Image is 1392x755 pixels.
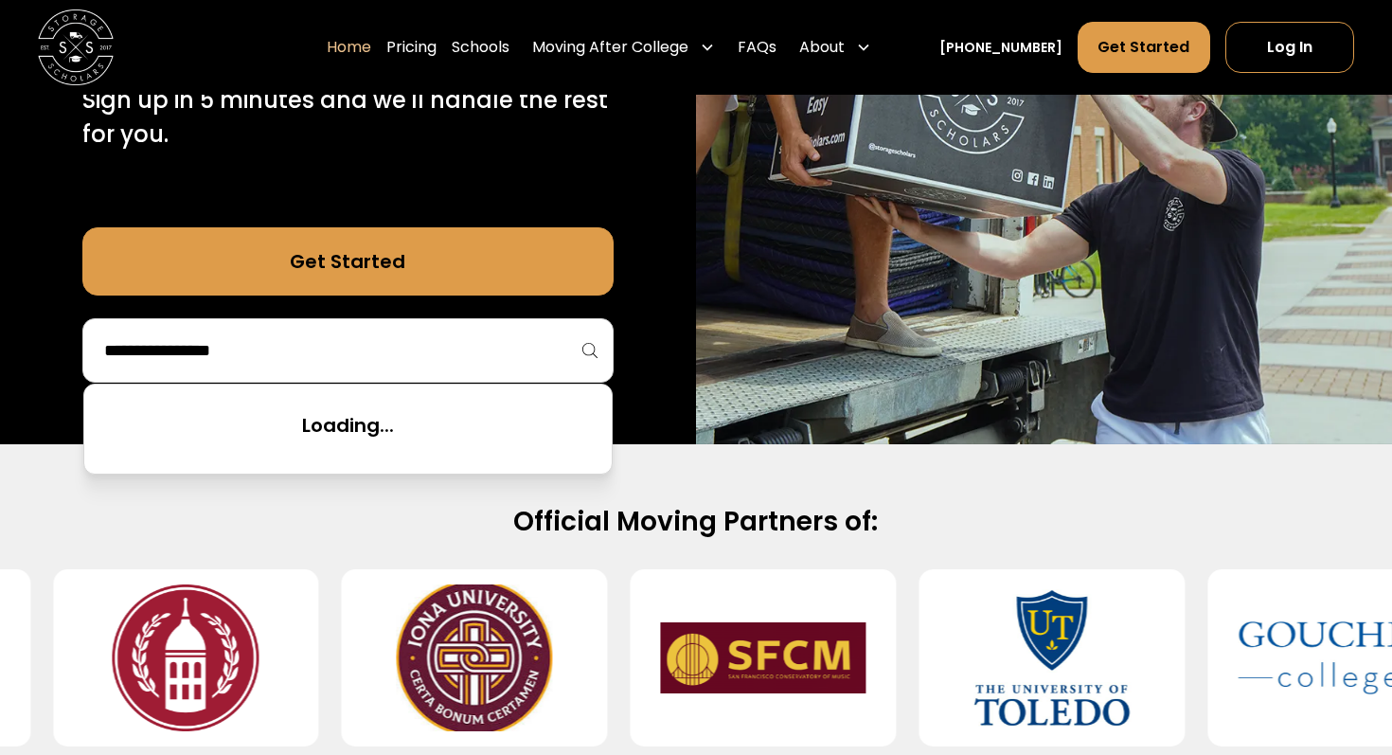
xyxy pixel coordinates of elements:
[83,584,289,731] img: Southern Virginia University
[386,21,437,74] a: Pricing
[372,584,578,731] img: Iona University
[82,83,614,152] p: Sign up in 5 minutes and we'll handle the rest for you.
[82,227,614,296] a: Get Started
[525,21,723,74] div: Moving After College
[452,21,509,74] a: Schools
[1078,22,1209,73] a: Get Started
[738,21,776,74] a: FAQs
[88,505,1303,540] h2: Official Moving Partners of:
[38,9,114,85] a: home
[38,9,114,85] img: Storage Scholars main logo
[939,38,1062,58] a: [PHONE_NUMBER]
[327,21,371,74] a: Home
[532,36,688,59] div: Moving After College
[949,584,1154,731] img: University of Toledo
[799,36,845,59] div: About
[792,21,879,74] div: About
[1225,22,1354,73] a: Log In
[661,584,866,731] img: San Francisco Conservatory of Music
